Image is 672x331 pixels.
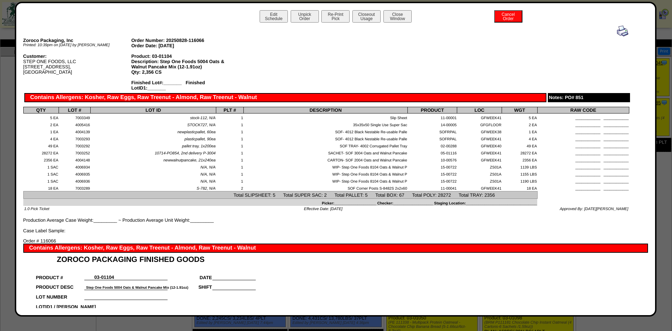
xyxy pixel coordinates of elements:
div: Finished Lot#:_______ Finished LotID1:_______ [131,80,240,91]
td: GFGFLOOR [457,121,502,128]
td: 1 [216,156,243,163]
td: 1 [216,121,243,128]
td: ____________ ____________ [537,135,629,142]
td: 11-00001 [408,114,457,121]
td: 4005416 [59,121,91,128]
td: 15-00722 [408,163,457,170]
td: 4 EA [23,135,59,142]
div: Contains Allergens: Kosher, Raw Eggs, Raw Treenut - Almond, Raw Treenut - Walnut [24,93,547,102]
td: Slip Sheet [243,114,407,121]
td: ____________ ____________ [537,114,629,121]
td: ZOROCO PACKAGING FINISHED GOODS [36,253,256,264]
td: 35x35x50 Single Use Super Sac [243,121,407,128]
div: Customer: [23,54,132,59]
td: 1 [216,170,243,177]
span: plasticpallet, 90ea [184,137,216,141]
td: ____________ ____________ [537,128,629,135]
td: PRODUCT DESC [36,280,85,290]
td: ____________ ____________ [537,184,629,191]
td: ZS01A [457,170,502,177]
th: PLT # [216,107,243,114]
td: ____________ ____________ [537,121,629,128]
td: PRODUCT # [36,270,85,280]
td: 1 [216,177,243,184]
td: 1 SAC [23,170,59,177]
td: GFWEEK41 [457,135,502,142]
span: N/A, N/A [200,172,216,177]
td: Total SLIPSHEET: 5 Total SUPER SAC: 2 Total PALLET: 5 Total BOX: 67 Total POLY: 28272 Total TRAY:... [23,191,537,199]
div: Order Date: [DATE] [131,43,240,48]
button: UnpickOrder [291,10,319,23]
th: RAW CODE [537,107,629,114]
button: CloseoutUsage [352,10,381,23]
td: 2356 EA [23,156,59,163]
td: DATE [168,270,212,280]
td: 1 SAC [23,177,59,184]
td: 4006935 [59,170,91,177]
td: 4006936 [59,177,91,184]
td: 18 EA [502,184,538,191]
td: LOTID1 / [PERSON_NAME] [36,300,85,309]
td: ____________ ____________ [537,177,629,184]
span: Approved By: [DATE][PERSON_NAME] [560,207,628,211]
td: SACHET- SOF 3004 Oats and Walnut Pancake [243,149,407,156]
span: N/A, N/A [200,179,216,184]
td: 4006934 [59,163,91,170]
div: Product: 03-01104 [131,54,240,59]
td: 7003289 [59,184,91,191]
span: pallet tray, 1x200ea [182,144,216,148]
div: Printed: 10:39pm on [DATE] by [PERSON_NAME] [23,43,132,47]
td: 1155 LBS [502,170,538,177]
td: 14-00005 [408,121,457,128]
td: 28272 EA [23,149,59,156]
td: GFWEEK40 [457,142,502,149]
div: STEP ONE FOODS, LLC [STREET_ADDRESS], [GEOGRAPHIC_DATA] [23,54,132,75]
td: ____________ ____________ [537,170,629,177]
td: 1 [216,128,243,135]
div: Notes: PO# 851 [548,93,630,102]
td: GFWEEK41 [457,149,502,156]
th: LOT ID [90,107,216,114]
td: 7003292 [59,142,91,149]
td: 1 [216,163,243,170]
div: Production Average Case Weight:_________ ~ Production Average Unit Weight:_________ Case Label Sa... [23,25,629,233]
td: ____________ ____________ [537,163,629,170]
td: 1 [216,149,243,156]
div: Contains Allergens: Kosher, Raw Eggs, Raw Treenut - Almond, Raw Treenut - Walnut [23,244,648,253]
th: PRODUCT [408,107,457,114]
span: N/A, N/A [200,165,216,170]
td: 15-00722 [408,177,457,184]
div: Qty: 2,356 CS [131,69,240,75]
td: 4004139 [59,128,91,135]
td: ZS01A [457,177,502,184]
td: ____________ ____________ [537,149,629,156]
td: SOFRPAL [408,135,457,142]
td: GFWEEK38 [457,128,502,135]
td: 05-01116 [408,149,457,156]
td: 1 SAC [23,163,59,170]
span: STOCK727, N/A [187,123,216,127]
td: GFWEEK41 [457,156,502,163]
span: stock-112, N/A [190,116,216,120]
span: S-782, N/A [196,186,216,191]
td: 2 EA [23,121,59,128]
td: WIP- Step One Foods 8104 Oats & Walnut P [243,163,407,170]
button: Re-PrintPick [321,10,350,23]
td: 1 EA [502,128,538,135]
span: 10714-PO854, 2nd delivery P-3004 [155,151,216,155]
td: 03-01104 [84,270,124,280]
td: 2 EA [502,121,538,128]
td: 15-00722 [408,170,457,177]
td: 5 EA [502,114,538,121]
td: 1190 LBS [502,177,538,184]
font: Step One Foods 5004 Oats & Walnut Pancake Mix (12-1.91oz) [86,286,188,290]
button: CancelOrder [494,10,522,23]
td: SOFRPAL [408,128,457,135]
a: CloseWindow [383,16,412,21]
span: Effective Date: [DATE] [304,207,343,211]
td: SOF- 4012 Black Nestable Re-usable Palle [243,135,407,142]
span: newwalnutpancake, 21x240ea [163,158,216,163]
span: newplasticpallet, 60ea [177,130,216,134]
td: 1 EA [23,128,59,135]
td: 11-00041 [408,184,457,191]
